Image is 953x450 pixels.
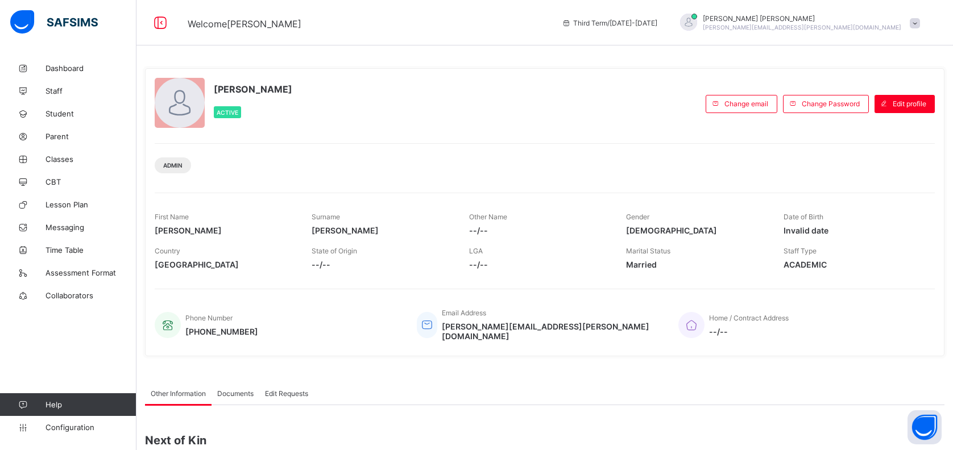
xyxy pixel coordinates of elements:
[709,327,789,336] span: --/--
[45,64,136,73] span: Dashboard
[709,314,789,322] span: Home / Contract Address
[145,434,944,447] span: Next of Kin
[312,260,451,269] span: --/--
[188,18,301,30] span: Welcome [PERSON_NAME]
[155,213,189,221] span: First Name
[802,99,860,108] span: Change Password
[908,410,942,444] button: Open asap
[626,213,649,221] span: Gender
[312,247,357,255] span: State of Origin
[265,389,308,398] span: Edit Requests
[469,247,483,255] span: LGA
[626,247,670,255] span: Marital Status
[217,109,238,116] span: Active
[442,322,661,341] span: [PERSON_NAME][EMAIL_ADDRESS][PERSON_NAME][DOMAIN_NAME]
[626,226,766,235] span: [DEMOGRAPHIC_DATA]
[469,260,609,269] span: --/--
[893,99,926,108] span: Edit profile
[703,14,901,23] span: [PERSON_NAME] [PERSON_NAME]
[45,109,136,118] span: Student
[442,309,486,317] span: Email Address
[45,155,136,164] span: Classes
[784,247,817,255] span: Staff Type
[155,226,295,235] span: [PERSON_NAME]
[45,132,136,141] span: Parent
[217,389,254,398] span: Documents
[626,260,766,269] span: Married
[45,86,136,95] span: Staff
[312,226,451,235] span: [PERSON_NAME]
[45,268,136,277] span: Assessment Format
[784,260,923,269] span: ACADEMIC
[185,327,258,336] span: [PHONE_NUMBER]
[45,200,136,209] span: Lesson Plan
[562,19,657,27] span: session/term information
[784,226,923,235] span: Invalid date
[703,24,901,31] span: [PERSON_NAME][EMAIL_ADDRESS][PERSON_NAME][DOMAIN_NAME]
[784,213,823,221] span: Date of Birth
[185,314,233,322] span: Phone Number
[724,99,768,108] span: Change email
[151,389,206,398] span: Other Information
[45,423,136,432] span: Configuration
[214,84,292,95] span: [PERSON_NAME]
[312,213,340,221] span: Surname
[469,213,507,221] span: Other Name
[45,177,136,186] span: CBT
[163,162,183,169] span: Admin
[45,245,136,255] span: Time Table
[45,291,136,300] span: Collaborators
[155,247,180,255] span: Country
[155,260,295,269] span: [GEOGRAPHIC_DATA]
[669,14,926,32] div: KennethJacob
[45,223,136,232] span: Messaging
[45,400,136,409] span: Help
[469,226,609,235] span: --/--
[10,10,98,34] img: safsims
